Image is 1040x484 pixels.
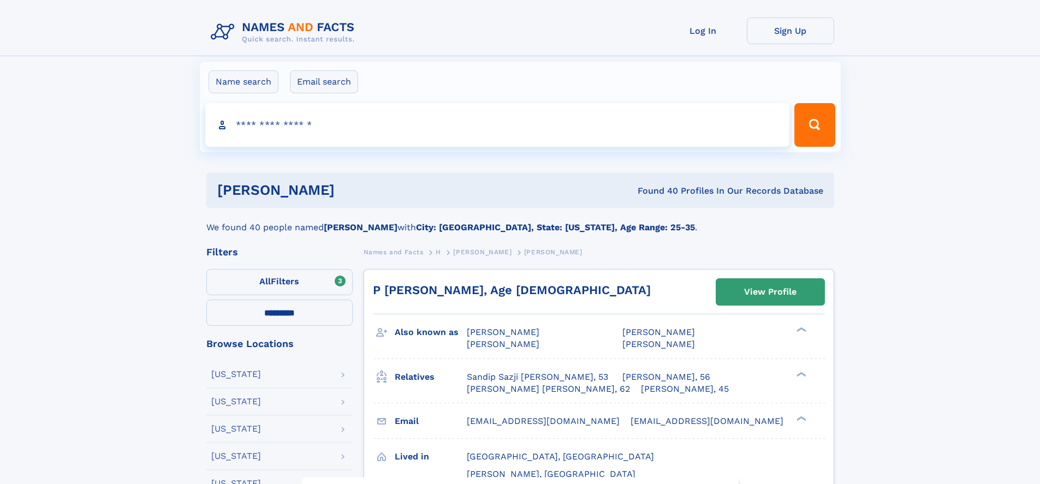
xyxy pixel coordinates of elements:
[205,103,790,147] input: search input
[622,339,695,349] span: [PERSON_NAME]
[206,269,353,295] label: Filters
[211,370,261,379] div: [US_STATE]
[211,452,261,461] div: [US_STATE]
[467,416,620,426] span: [EMAIL_ADDRESS][DOMAIN_NAME]
[206,208,834,234] div: We found 40 people named with .
[794,326,807,333] div: ❯
[659,17,747,44] a: Log In
[794,415,807,422] div: ❯
[259,276,271,286] span: All
[395,412,467,431] h3: Email
[436,248,441,256] span: H
[324,222,397,232] b: [PERSON_NAME]
[467,451,654,462] span: [GEOGRAPHIC_DATA], [GEOGRAPHIC_DATA]
[794,371,807,378] div: ❯
[486,185,823,197] div: Found 40 Profiles In Our Records Database
[467,371,608,383] a: Sandip Sazji [PERSON_NAME], 53
[217,183,486,197] h1: [PERSON_NAME]
[211,425,261,433] div: [US_STATE]
[416,222,695,232] b: City: [GEOGRAPHIC_DATA], State: [US_STATE], Age Range: 25-35
[453,248,512,256] span: [PERSON_NAME]
[206,339,353,349] div: Browse Locations
[794,103,835,147] button: Search Button
[364,245,424,259] a: Names and Facts
[622,371,710,383] a: [PERSON_NAME], 56
[206,247,353,257] div: Filters
[622,327,695,337] span: [PERSON_NAME]
[211,397,261,406] div: [US_STATE]
[395,447,467,466] h3: Lived in
[290,70,358,93] label: Email search
[467,327,539,337] span: [PERSON_NAME]
[453,245,512,259] a: [PERSON_NAME]
[524,248,583,256] span: [PERSON_NAME]
[373,283,651,297] a: P [PERSON_NAME], Age [DEMOGRAPHIC_DATA]
[716,279,824,305] a: View Profile
[436,245,441,259] a: H
[395,368,467,386] h3: Relatives
[641,383,729,395] a: [PERSON_NAME], 45
[209,70,278,93] label: Name search
[747,17,834,44] a: Sign Up
[467,339,539,349] span: [PERSON_NAME]
[744,279,797,304] div: View Profile
[206,17,364,47] img: Logo Names and Facts
[467,383,630,395] a: [PERSON_NAME] [PERSON_NAME], 62
[467,469,635,479] span: [PERSON_NAME], [GEOGRAPHIC_DATA]
[631,416,783,426] span: [EMAIL_ADDRESS][DOMAIN_NAME]
[395,323,467,342] h3: Also known as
